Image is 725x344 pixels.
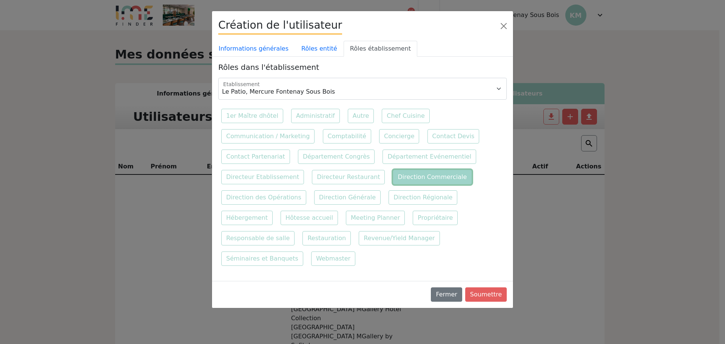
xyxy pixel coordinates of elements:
label: Autre [348,109,374,123]
label: Revenue/Yield Manager [359,231,440,245]
label: Webmaster [311,251,355,266]
label: Hébergement [221,211,273,225]
label: Hôtesse accueil [281,211,338,225]
label: Concierge [379,129,419,143]
h5: Rôles dans l'établissement [218,63,507,72]
label: Département Evénementiel [383,150,476,164]
label: Contact Partenariat [221,150,290,164]
label: Responsable de salle [221,231,295,245]
label: Restauration [302,231,351,245]
label: Direction Régionale [389,190,457,205]
a: Informations générales [212,41,295,57]
h3: Création de l'utilisateur [218,17,342,35]
label: Chef Cuisine [382,109,429,123]
a: Rôles établissement [344,41,417,57]
label: Meeting Planner [346,211,405,225]
label: Département Congrès [298,150,375,164]
label: Séminaires et Banquets [221,251,303,266]
label: Direction des Opérations [221,190,306,205]
label: 1er Maître dhôtel [221,109,283,123]
label: Contact Devis [427,129,480,143]
label: Communication / Marketing [221,129,315,143]
label: Comptabilité [323,129,371,143]
button: Close [498,20,510,32]
select: select civility [218,78,507,100]
button: Soumettre [465,287,507,302]
label: Directeur Restaurant [312,170,385,184]
label: Direction Générale [314,190,381,205]
a: Rôles entité [295,41,344,57]
label: Directeur Etablissement [221,170,304,184]
label: Propriétaire [413,211,458,225]
label: Administratif [291,109,340,123]
button: Fermer [431,287,462,302]
label: Direction Commerciale [393,170,472,184]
